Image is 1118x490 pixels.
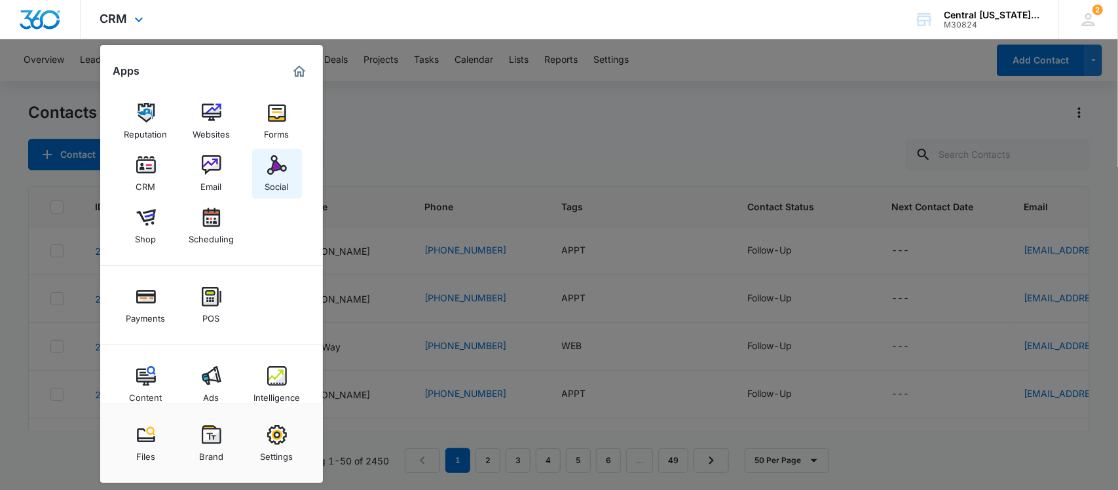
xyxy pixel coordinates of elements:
div: Social [265,175,289,192]
h2: Apps [113,65,140,77]
a: Websites [187,96,236,146]
div: Ads [204,386,219,403]
div: Scheduling [189,227,234,244]
a: POS [187,280,236,330]
a: Scheduling [187,201,236,251]
div: Email [201,175,222,192]
div: Forms [265,122,289,140]
div: account name [944,10,1039,20]
div: account id [944,20,1039,29]
div: Settings [261,445,293,462]
div: Content [130,386,162,403]
div: Payments [126,307,166,324]
a: Brand [187,419,236,468]
div: Intelligence [253,386,300,403]
span: CRM [100,12,128,26]
div: CRM [136,175,156,192]
a: Content [121,360,171,409]
a: Files [121,419,171,468]
div: Files [136,445,155,462]
div: notifications count [1092,5,1103,15]
div: Reputation [124,122,168,140]
a: Marketing 360® Dashboard [289,61,310,82]
a: Email [187,149,236,198]
a: Intelligence [252,360,302,409]
a: Reputation [121,96,171,146]
a: Social [252,149,302,198]
a: Settings [252,419,302,468]
div: Brand [199,445,223,462]
div: POS [203,307,220,324]
div: Shop [136,227,157,244]
a: Payments [121,280,171,330]
a: Forms [252,96,302,146]
a: Ads [187,360,236,409]
a: CRM [121,149,171,198]
a: Shop [121,201,171,251]
div: Websites [193,122,230,140]
span: 2 [1092,5,1103,15]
